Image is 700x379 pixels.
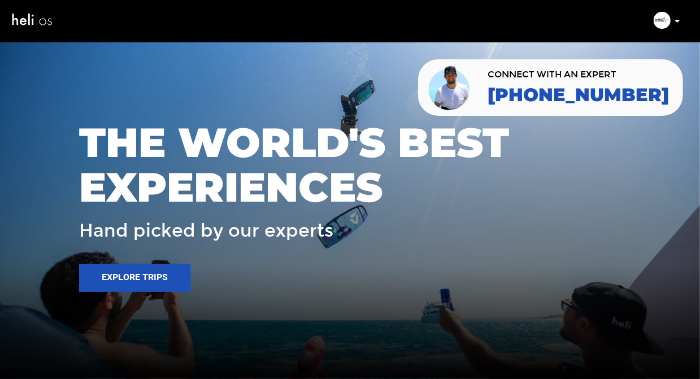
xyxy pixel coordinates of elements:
[654,12,671,29] img: 2fc09df56263535bfffc428f72fcd4c8.png
[79,221,333,241] span: Hand picked by our experts
[427,64,473,111] img: contact our team
[488,85,669,105] a: [PHONE_NUMBER]
[11,8,54,33] img: heli-logo
[79,120,621,210] span: THE WORLD'S BEST EXPERIENCES
[79,264,190,292] button: Explore Trips
[488,70,669,79] span: CONNECT WITH AN EXPERT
